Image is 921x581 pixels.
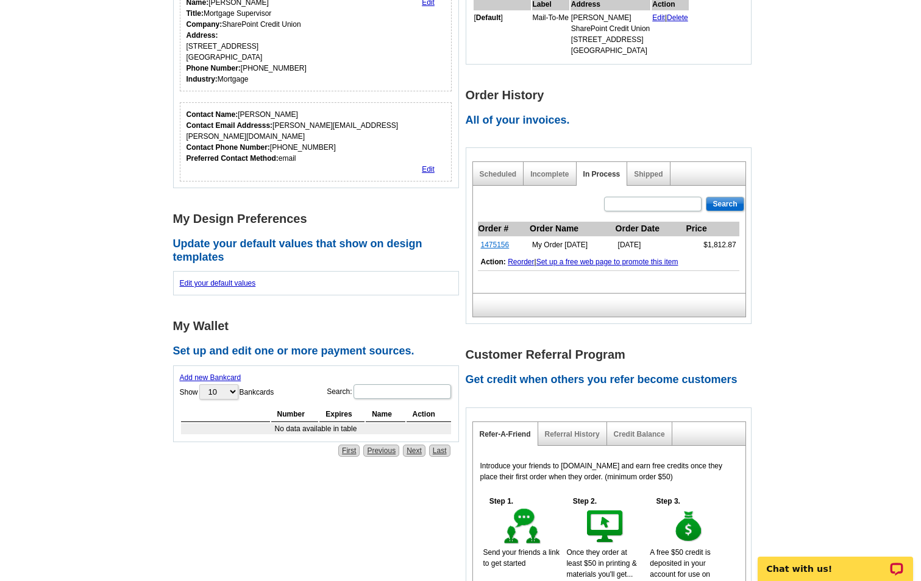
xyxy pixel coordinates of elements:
[502,507,544,547] img: step-1.gif
[532,12,569,57] td: Mail-To-Me
[187,110,238,119] strong: Contact Name:
[187,109,446,164] div: [PERSON_NAME] [PERSON_NAME][EMAIL_ADDRESS][PERSON_NAME][DOMAIN_NAME] [PHONE_NUMBER] email
[530,170,569,178] a: Incomplete
[480,170,517,178] a: Scheduled
[466,89,758,102] h1: Order History
[187,75,218,83] strong: Industry:
[566,548,636,579] span: Once they order at least $50 in printing & materials you'll get...
[481,258,506,266] b: Action:
[319,407,364,422] th: Expires
[180,279,256,287] a: Edit your default values
[422,165,435,174] a: Edit
[173,320,466,333] h1: My Wallet
[180,383,274,401] label: Show Bankcards
[585,507,627,547] img: step-2.gif
[615,236,686,254] td: [DATE]
[403,445,425,457] a: Next
[667,13,688,22] a: Delete
[187,31,218,40] strong: Address:
[536,258,678,266] a: Set up a free web page to promote this item
[180,373,241,382] a: Add new Bankcard
[363,445,399,457] a: Previous
[466,348,758,361] h1: Customer Referral Program
[187,9,204,18] strong: Title:
[474,12,531,57] td: [ ]
[366,407,405,422] th: Name
[706,197,744,211] input: Search
[615,222,686,236] th: Order Date
[634,170,663,178] a: Shipped
[508,258,534,266] a: Reorder
[466,373,758,387] h2: Get credit when others you refer become customers
[545,430,600,438] a: Referral History
[187,121,273,130] strong: Contact Email Addresss:
[478,222,530,236] th: Order #
[652,12,689,57] td: |
[583,170,621,178] a: In Process
[478,253,739,271] td: |
[338,445,360,457] a: First
[407,407,451,422] th: Action
[483,548,560,568] span: Send your friends a link to get started
[685,222,739,236] th: Price
[481,241,510,249] a: 1475156
[271,407,319,422] th: Number
[529,236,615,254] td: My Order [DATE]
[199,384,238,400] select: ShowBankcards
[480,460,738,482] p: Introduce your friends to [DOMAIN_NAME] and earn free credits once they place their first order w...
[750,543,921,581] iframe: LiveChat chat widget
[480,430,531,438] a: Refer-A-Friend
[173,238,466,264] h2: Update your default values that show on design templates
[476,13,501,22] b: Default
[187,64,241,72] strong: Phone Number:
[685,236,739,254] td: $1,812.87
[327,383,452,400] label: Search:
[652,13,665,22] a: Edit
[650,496,686,507] h5: Step 3.
[668,507,710,547] img: step-3.gif
[180,102,452,181] div: Who should we contact regarding order issues?
[571,12,650,57] td: [PERSON_NAME] SharePoint Credit Union [STREET_ADDRESS] [GEOGRAPHIC_DATA]
[181,423,451,434] td: No data available in table
[429,445,450,457] a: Last
[354,384,451,399] input: Search:
[566,496,603,507] h5: Step 2.
[173,213,466,225] h1: My Design Preferences
[173,345,466,358] h2: Set up and edit one or more payment sources.
[483,496,520,507] h5: Step 1.
[187,143,270,152] strong: Contact Phone Number:
[187,154,279,163] strong: Preferred Contact Method:
[187,20,222,29] strong: Company:
[614,430,665,438] a: Credit Balance
[466,114,758,127] h2: All of your invoices.
[529,222,615,236] th: Order Name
